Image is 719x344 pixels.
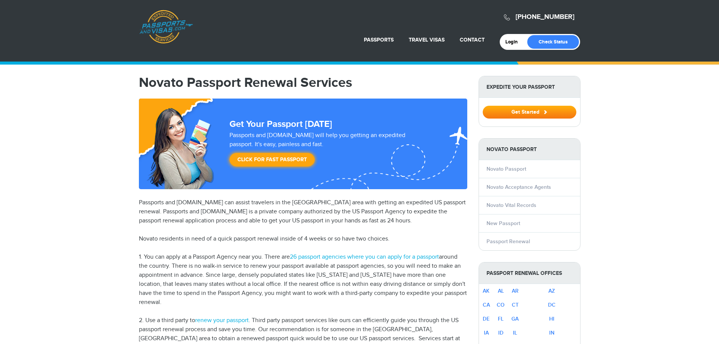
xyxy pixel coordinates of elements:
[498,316,503,322] a: FL
[487,184,551,190] a: Novato Acceptance Agents
[549,316,554,322] a: HI
[498,288,504,294] a: AL
[139,76,467,89] h1: Novato Passport Renewal Services
[487,166,526,172] a: Novato Passport
[483,288,490,294] a: AK
[513,330,517,336] a: IL
[483,316,490,322] a: DE
[548,288,555,294] a: AZ
[139,10,193,44] a: Passports & [DOMAIN_NAME]
[483,109,576,115] a: Get Started
[512,288,519,294] a: AR
[479,262,580,284] strong: Passport Renewal Offices
[409,37,445,43] a: Travel Visas
[483,302,490,308] a: CA
[195,317,249,324] a: renew your passport
[497,302,505,308] a: CO
[527,35,579,49] a: Check Status
[290,253,439,261] a: 26 passport agencies where you can apply for a passport
[139,234,467,244] p: Novato residents in need of a quick passport renewal inside of 4 weeks or so have two choices.
[498,330,503,336] a: ID
[229,119,332,130] strong: Get Your Passport [DATE]
[460,37,485,43] a: Contact
[226,131,433,170] div: Passports and [DOMAIN_NAME] will help you getting an expedited passport. It's easy, painless and ...
[548,302,556,308] a: DC
[364,37,394,43] a: Passports
[512,302,519,308] a: CT
[479,76,580,98] strong: Expedite Your Passport
[549,330,554,336] a: IN
[479,139,580,160] strong: Novato Passport
[484,330,489,336] a: IA
[511,316,519,322] a: GA
[139,253,467,307] p: 1. You can apply at a Passport Agency near you. There are around the country. There is no walk-in...
[229,153,315,167] a: Click for Fast Passport
[487,238,530,245] a: Passport Renewal
[487,202,536,208] a: Novato Vital Records
[139,198,467,225] p: Passports and [DOMAIN_NAME] can assist travelers in the [GEOGRAPHIC_DATA] area with getting an ex...
[487,220,520,227] a: New Passport
[516,13,574,21] a: [PHONE_NUMBER]
[483,106,576,119] button: Get Started
[505,39,523,45] a: Login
